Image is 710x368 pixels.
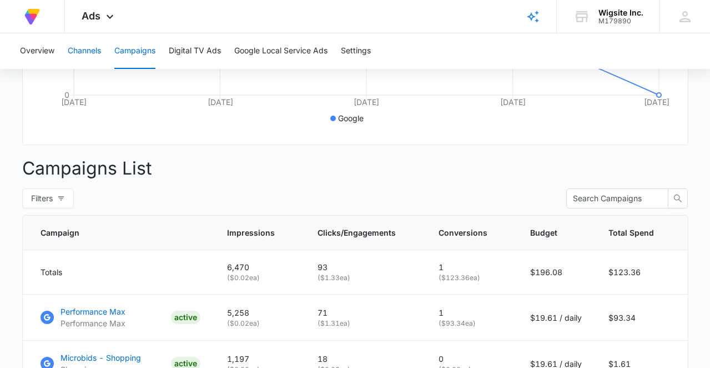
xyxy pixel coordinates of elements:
[530,312,582,324] p: $19.61 / daily
[41,227,184,238] span: Campaign
[439,261,503,273] p: 1
[114,33,155,69] button: Campaigns
[169,33,221,69] button: Digital TV Ads
[68,33,101,69] button: Channels
[61,352,141,364] p: Microbids - Shopping
[439,319,503,329] p: ( $93.34 ea)
[318,353,412,365] p: 18
[318,319,412,329] p: ( $1.31 ea)
[530,266,582,278] p: $196.08
[341,33,371,69] button: Settings
[598,8,643,17] div: account name
[595,295,688,341] td: $93.34
[22,155,688,182] p: Campaigns List
[227,261,291,273] p: 6,470
[227,319,291,329] p: ( $0.02 ea)
[64,90,69,100] tspan: 0
[439,353,503,365] p: 0
[318,273,412,283] p: ( $1.33 ea)
[439,273,503,283] p: ( $123.36 ea)
[171,311,200,324] div: ACTIVE
[668,188,688,208] button: search
[668,194,687,203] span: search
[598,17,643,25] div: account id
[227,227,275,238] span: Impressions
[338,112,364,124] p: Google
[354,97,379,107] tspan: [DATE]
[41,266,200,278] div: Totals
[61,317,125,329] p: Performance Max
[439,307,503,319] p: 1
[61,97,87,107] tspan: [DATE]
[595,250,688,295] td: $123.36
[643,97,669,107] tspan: [DATE]
[207,97,233,107] tspan: [DATE]
[82,10,100,22] span: Ads
[439,227,487,238] span: Conversions
[227,307,291,319] p: 5,258
[573,192,653,205] input: Search Campaigns
[500,97,525,107] tspan: [DATE]
[22,188,74,208] button: Filters
[608,227,654,238] span: Total Spend
[41,306,200,329] a: Google AdsPerformance MaxPerformance MaxACTIVE
[20,33,54,69] button: Overview
[530,227,566,238] span: Budget
[22,7,42,27] img: Volusion
[318,307,412,319] p: 71
[234,33,328,69] button: Google Local Service Ads
[318,227,396,238] span: Clicks/Engagements
[41,311,54,324] img: Google Ads
[31,192,53,205] span: Filters
[227,273,291,283] p: ( $0.02 ea)
[61,306,125,317] p: Performance Max
[227,353,291,365] p: 1,197
[318,261,412,273] p: 93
